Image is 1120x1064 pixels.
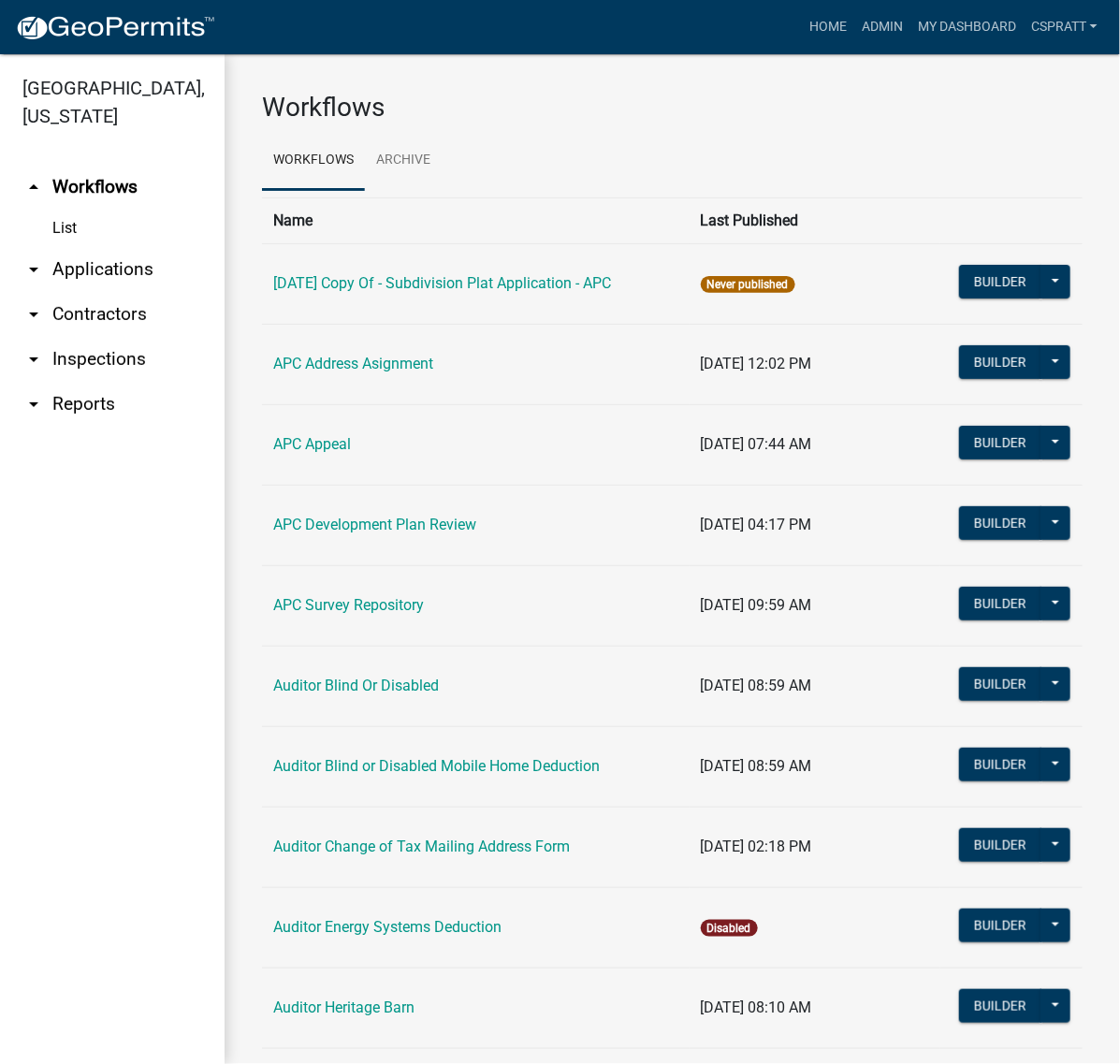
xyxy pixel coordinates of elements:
button: Builder [959,667,1041,701]
a: Admin [854,9,910,45]
span: [DATE] 07:44 AM [701,435,812,453]
button: Builder [959,828,1041,862]
button: Builder [959,265,1041,299]
a: My Dashboard [910,9,1024,45]
button: Builder [959,909,1041,942]
a: Auditor Heritage Barn [273,998,415,1016]
a: APC Development Plan Review [273,516,476,533]
span: [DATE] 09:59 AM [701,596,812,614]
a: Auditor Blind Or Disabled [273,677,439,694]
a: Workflows [262,131,365,191]
a: Auditor Blind or Disabled Mobile Home Deduction [273,757,600,775]
button: Builder [959,989,1041,1023]
span: Disabled [701,920,758,937]
th: Last Published [690,197,941,243]
a: APC Survey Repository [273,596,424,614]
span: [DATE] 04:17 PM [701,516,812,533]
span: Never published [701,276,795,293]
button: Builder [959,748,1041,781]
th: Name [262,197,690,243]
button: Builder [959,506,1041,540]
a: Auditor Change of Tax Mailing Address Form [273,838,570,855]
a: Archive [365,131,442,191]
button: Builder [959,587,1041,620]
h3: Workflows [262,92,1083,124]
i: arrow_drop_down [22,393,45,415]
button: Builder [959,426,1041,459]
span: [DATE] 12:02 PM [701,355,812,372]
i: arrow_drop_up [22,176,45,198]
span: [DATE] 08:59 AM [701,677,812,694]
a: APC Appeal [273,435,351,453]
a: Auditor Energy Systems Deduction [273,918,502,936]
a: Home [802,9,854,45]
i: arrow_drop_down [22,348,45,371]
a: [DATE] Copy Of - Subdivision Plat Application - APC [273,274,611,292]
span: [DATE] 02:18 PM [701,838,812,855]
button: Builder [959,345,1041,379]
a: cspratt [1024,9,1105,45]
i: arrow_drop_down [22,303,45,326]
span: [DATE] 08:10 AM [701,998,812,1016]
span: [DATE] 08:59 AM [701,757,812,775]
i: arrow_drop_down [22,258,45,281]
a: APC Address Asignment [273,355,433,372]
